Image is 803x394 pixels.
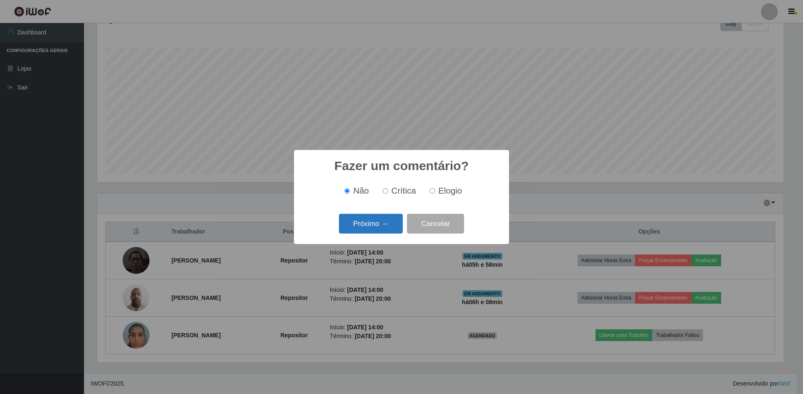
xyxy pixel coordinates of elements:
[339,214,403,234] button: Próximo →
[407,214,464,234] button: Cancelar
[334,158,469,173] h2: Fazer um comentário?
[430,188,435,194] input: Elogio
[383,188,388,194] input: Crítica
[391,186,416,195] span: Crítica
[438,186,462,195] span: Elogio
[353,186,369,195] span: Não
[344,188,350,194] input: Não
